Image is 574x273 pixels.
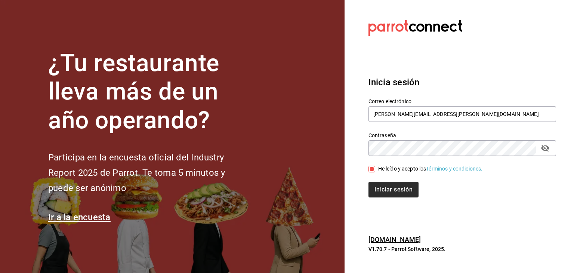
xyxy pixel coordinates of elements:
label: Contraseña [368,132,556,138]
button: Iniciar sesión [368,182,419,197]
a: Ir a la encuesta [48,212,111,223]
button: passwordField [539,142,552,154]
a: Términos y condiciones. [426,166,482,172]
h1: ¿Tu restaurante lleva más de un año operando? [48,49,250,135]
h2: Participa en la encuesta oficial del Industry Report 2025 de Parrot. Te toma 5 minutos y puede se... [48,150,250,196]
h3: Inicia sesión [368,76,556,89]
div: He leído y acepto los [378,165,483,173]
input: Ingresa tu correo electrónico [368,106,556,122]
label: Correo electrónico [368,98,556,104]
p: V1.70.7 - Parrot Software, 2025. [368,245,556,253]
a: [DOMAIN_NAME] [368,236,421,243]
